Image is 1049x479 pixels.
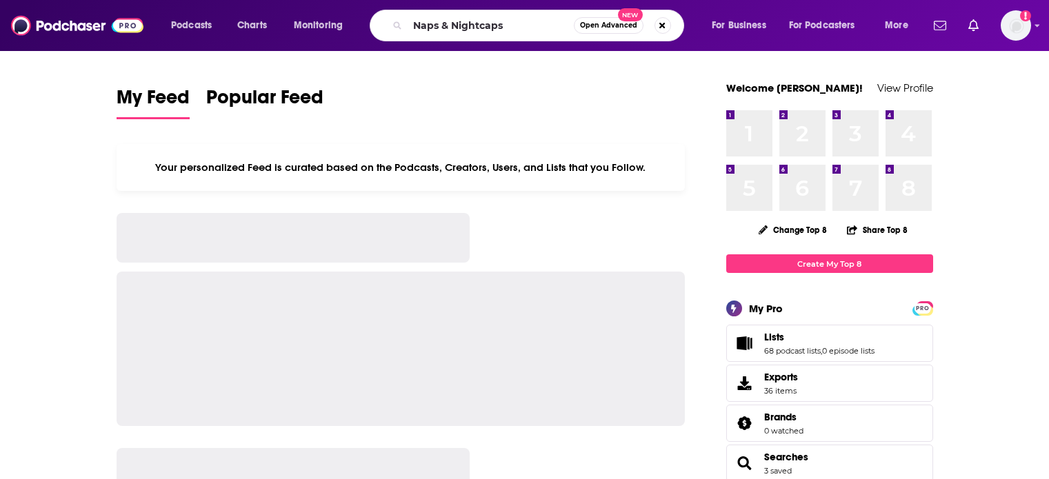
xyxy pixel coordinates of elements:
[726,405,933,442] span: Brands
[117,144,686,191] div: Your personalized Feed is curated based on the Podcasts, Creators, Users, and Lists that you Follow.
[574,17,643,34] button: Open AdvancedNew
[408,14,574,37] input: Search podcasts, credits, & more...
[915,303,931,313] a: PRO
[764,411,797,423] span: Brands
[875,14,926,37] button: open menu
[618,8,643,21] span: New
[726,254,933,273] a: Create My Top 8
[749,302,783,315] div: My Pro
[237,16,267,35] span: Charts
[284,14,361,37] button: open menu
[764,331,784,343] span: Lists
[915,303,931,314] span: PRO
[764,386,798,396] span: 36 items
[726,325,933,362] span: Lists
[885,16,908,35] span: More
[928,14,952,37] a: Show notifications dropdown
[764,346,821,356] a: 68 podcast lists
[764,426,803,436] a: 0 watched
[117,85,190,119] a: My Feed
[726,365,933,402] a: Exports
[206,85,323,117] span: Popular Feed
[822,346,875,356] a: 0 episode lists
[580,22,637,29] span: Open Advanced
[1020,10,1031,21] svg: Add a profile image
[846,216,908,243] button: Share Top 8
[294,16,343,35] span: Monitoring
[171,16,212,35] span: Podcasts
[731,453,759,473] a: Searches
[117,85,190,117] span: My Feed
[764,451,808,463] a: Searches
[1001,10,1031,41] span: Logged in as NickG
[712,16,766,35] span: For Business
[161,14,230,37] button: open menu
[963,14,984,37] a: Show notifications dropdown
[11,12,143,39] img: Podchaser - Follow, Share and Rate Podcasts
[764,466,792,476] a: 3 saved
[821,346,822,356] span: ,
[731,414,759,433] a: Brands
[764,411,803,423] a: Brands
[206,85,323,119] a: Popular Feed
[228,14,275,37] a: Charts
[877,81,933,94] a: View Profile
[764,371,798,383] span: Exports
[750,221,836,238] button: Change Top 8
[764,331,875,343] a: Lists
[780,14,875,37] button: open menu
[731,334,759,353] a: Lists
[383,10,697,41] div: Search podcasts, credits, & more...
[702,14,783,37] button: open menu
[789,16,855,35] span: For Podcasters
[731,374,759,393] span: Exports
[726,81,863,94] a: Welcome [PERSON_NAME]!
[1001,10,1031,41] button: Show profile menu
[1001,10,1031,41] img: User Profile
